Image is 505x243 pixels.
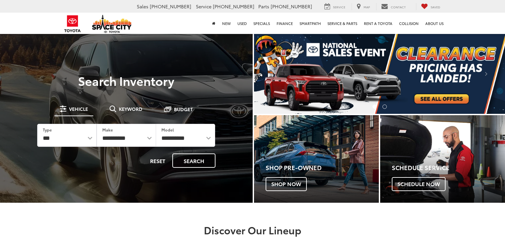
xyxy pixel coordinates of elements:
div: Toyota [380,115,505,203]
a: Collision [396,13,422,34]
h2: Discover Our Lineup [19,224,487,235]
a: Specials [250,13,273,34]
img: Toyota [60,13,85,35]
a: Finance [273,13,296,34]
a: Shop Pre-Owned Shop Now [254,115,379,203]
button: Click to view previous picture. [254,47,292,101]
h4: Schedule Service [392,164,505,171]
span: Service [196,3,211,10]
label: Make [102,127,113,132]
a: Service & Parts [324,13,361,34]
a: Used [234,13,250,34]
span: Service [333,5,345,9]
a: Rent a Toyota [361,13,396,34]
a: Schedule Service Schedule Now [380,115,505,203]
span: Schedule Now [392,177,446,191]
span: Vehicle [69,107,88,111]
a: Contact [376,3,411,10]
span: Contact [391,5,406,9]
button: Click to view next picture. [467,47,505,101]
span: [PHONE_NUMBER] [213,3,254,10]
span: Parts [258,3,269,10]
span: Sales [137,3,148,10]
span: Saved [431,5,440,9]
span: Map [364,5,370,9]
a: Service [319,3,350,10]
div: Toyota [254,115,379,203]
a: About Us [422,13,447,34]
li: Go to slide number 1. [373,105,377,109]
a: New [219,13,234,34]
a: My Saved Vehicles [416,3,445,10]
span: [PHONE_NUMBER] [271,3,312,10]
span: Shop Now [266,177,307,191]
span: Budget [174,107,193,112]
label: Model [161,127,174,132]
button: Search [172,153,215,168]
img: Space City Toyota [92,15,132,33]
a: SmartPath [296,13,324,34]
a: Map [352,3,375,10]
h4: Shop Pre-Owned [266,164,379,171]
span: [PHONE_NUMBER] [150,3,191,10]
label: Type [43,127,52,132]
button: Reset [144,153,171,168]
li: Go to slide number 2. [382,105,387,109]
span: Keyword [119,107,142,111]
a: Home [209,13,219,34]
h3: Search Inventory [28,74,225,87]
